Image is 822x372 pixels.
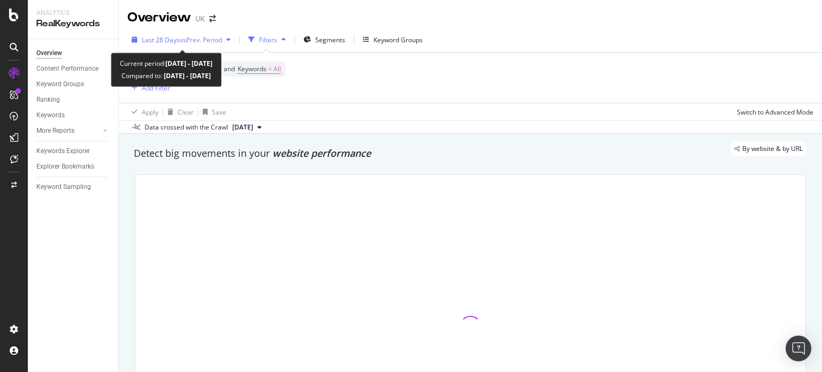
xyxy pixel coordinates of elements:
button: Segments [299,31,349,48]
div: Keyword Sampling [36,181,91,193]
div: Clear [178,108,194,117]
span: = [268,64,272,73]
a: Keyword Groups [36,79,111,90]
span: Segments [315,35,345,44]
a: Overview [36,48,111,59]
div: legacy label [730,141,807,156]
button: Filters [244,31,290,48]
div: Open Intercom Messenger [786,336,811,361]
span: All [273,62,281,77]
div: RealKeywords [36,18,110,30]
button: Keyword Groups [359,31,427,48]
span: vs Prev. Period [180,35,222,44]
button: Last 28 DaysvsPrev. Period [127,31,235,48]
a: Explorer Bookmarks [36,161,111,172]
b: [DATE] - [DATE] [162,71,211,80]
button: Add Filter [127,81,170,94]
button: [DATE] [228,121,266,134]
div: Overview [127,9,191,27]
span: Last 28 Days [142,35,180,44]
div: Switch to Advanced Mode [737,108,813,117]
div: Overview [36,48,62,59]
div: Keyword Groups [374,35,423,44]
a: Ranking [36,94,111,105]
div: Add Filter [142,83,170,93]
div: Keywords Explorer [36,146,90,157]
a: Keywords [36,110,111,121]
a: Keyword Sampling [36,181,111,193]
div: Apply [142,108,158,117]
button: Clear [163,103,194,120]
div: More Reports [36,125,74,136]
button: Save [199,103,226,120]
button: Switch to Advanced Mode [733,103,813,120]
div: Current period: [120,57,212,70]
div: Ranking [36,94,60,105]
span: Keywords [238,64,267,73]
div: arrow-right-arrow-left [209,15,216,22]
div: Data crossed with the Crawl [144,123,228,132]
a: Content Performance [36,63,111,74]
span: and [224,64,235,73]
div: Save [212,108,226,117]
div: UK [195,13,205,24]
div: Analytics [36,9,110,18]
a: Keywords Explorer [36,146,111,157]
a: More Reports [36,125,100,136]
div: Keyword Groups [36,79,84,90]
div: Explorer Bookmarks [36,161,94,172]
span: 2025 Sep. 6th [232,123,253,132]
div: Filters [259,35,277,44]
div: Keywords [36,110,65,121]
b: [DATE] - [DATE] [165,59,212,68]
div: Compared to: [121,70,211,82]
div: Content Performance [36,63,98,74]
span: By website & by URL [742,146,803,152]
button: Apply [127,103,158,120]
